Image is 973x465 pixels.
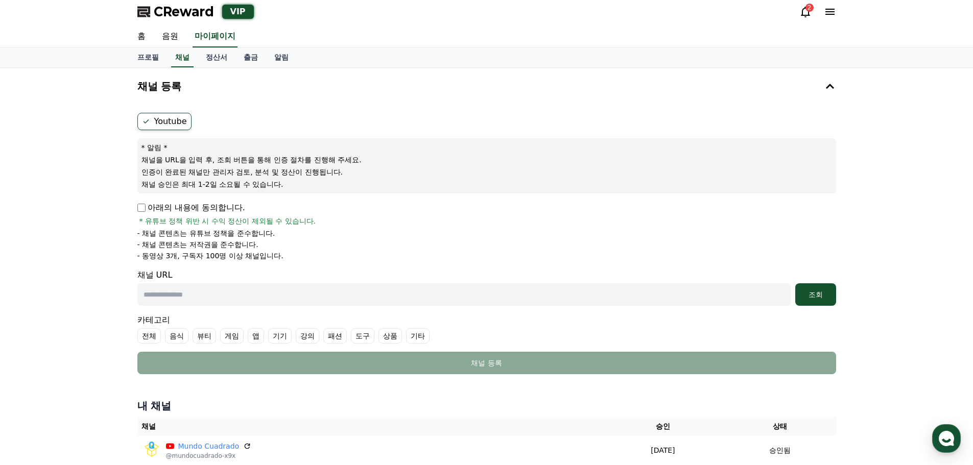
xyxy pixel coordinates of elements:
[141,440,162,460] img: Mundo Cuadrado
[296,328,319,344] label: 강의
[165,328,188,344] label: 음식
[799,289,832,300] div: 조회
[137,113,192,130] label: Youtube
[378,328,402,344] label: 상품
[139,216,316,226] span: * 유튜브 정책 위반 시 수익 정산이 제외될 수 있습니다.
[93,339,106,348] span: 대화
[406,328,430,344] label: 기타
[32,339,38,347] span: 홈
[198,48,235,67] a: 정산서
[137,228,275,238] p: - 채널 콘텐츠는 유튜브 정책을 준수합니다.
[133,72,840,101] button: 채널 등록
[220,328,244,344] label: 게임
[351,328,374,344] label: 도구
[268,328,292,344] label: 기기
[154,4,214,20] span: CReward
[724,417,836,436] th: 상태
[323,328,347,344] label: 패션
[137,202,245,214] p: 아래의 내용에 동의합니다.
[799,6,812,18] a: 2
[132,324,196,349] a: 설정
[222,5,254,19] div: VIP
[158,358,816,368] div: 채널 등록
[158,339,170,347] span: 설정
[141,167,832,177] p: 인증이 완료된 채널만 관리자 검토, 분석 및 정산이 진행됩니다.
[178,441,240,452] a: Mundo Cuadrado
[602,417,724,436] th: 승인
[805,4,814,12] div: 2
[266,48,297,67] a: 알림
[166,452,252,460] p: @mundocuadrado-x9x
[171,48,194,67] a: 채널
[137,239,258,250] p: - 채널 콘텐츠는 저작권을 준수합니다.
[137,417,602,436] th: 채널
[769,445,791,456] p: 승인됨
[129,48,167,67] a: 프로필
[137,352,836,374] button: 채널 등록
[193,26,238,47] a: 마이페이지
[154,26,186,47] a: 음원
[141,179,832,189] p: 채널 승인은 최대 1-2일 소요될 수 있습니다.
[137,314,836,344] div: 카테고리
[137,4,214,20] a: CReward
[137,81,182,92] h4: 채널 등록
[129,26,154,47] a: 홈
[137,328,161,344] label: 전체
[137,251,283,261] p: - 동영상 3개, 구독자 100명 이상 채널입니다.
[795,283,836,306] button: 조회
[248,328,264,344] label: 앱
[235,48,266,67] a: 출금
[137,269,836,306] div: 채널 URL
[67,324,132,349] a: 대화
[141,155,832,165] p: 채널을 URL을 입력 후, 조회 버튼을 통해 인증 절차를 진행해 주세요.
[137,399,836,413] h4: 내 채널
[3,324,67,349] a: 홈
[606,445,720,456] p: [DATE]
[193,328,216,344] label: 뷰티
